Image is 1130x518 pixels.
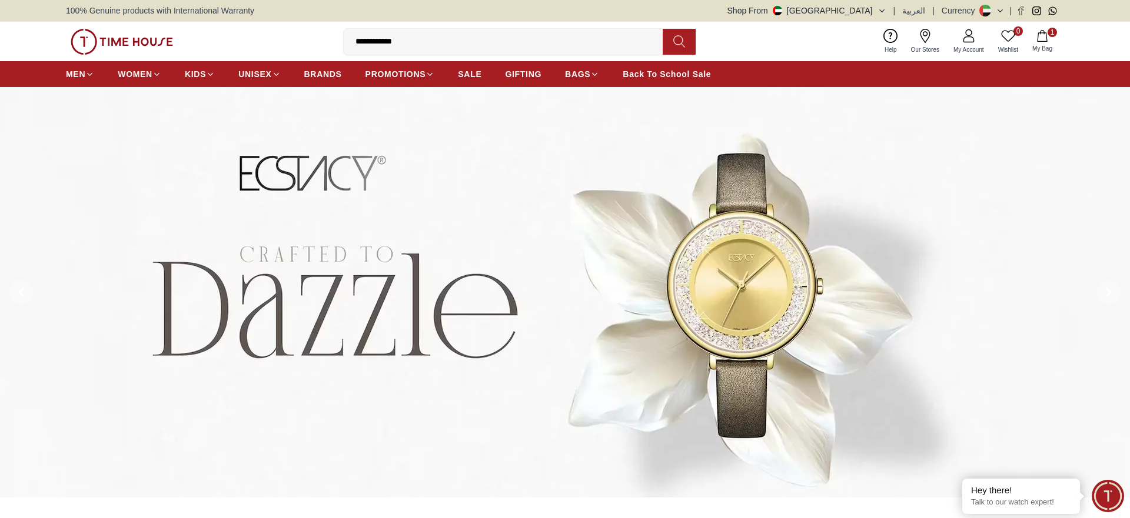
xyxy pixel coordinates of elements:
div: Hey there! [971,484,1071,496]
img: ... [71,29,173,55]
a: KIDS [185,64,215,85]
p: Talk to our watch expert! [971,497,1071,507]
a: SALE [458,64,481,85]
span: 0 [1013,26,1023,36]
span: SALE [458,68,481,80]
a: BRANDS [304,64,342,85]
span: GIFTING [505,68,541,80]
span: WOMEN [118,68,152,80]
a: GIFTING [505,64,541,85]
span: UNISEX [238,68,271,80]
div: Chat Widget [1092,480,1124,512]
span: 100% Genuine products with International Warranty [66,5,254,16]
span: | [1009,5,1012,16]
a: BAGS [565,64,599,85]
a: Facebook [1016,6,1025,15]
a: Whatsapp [1048,6,1057,15]
span: My Account [949,45,989,54]
div: Currency [942,5,980,16]
span: BRANDS [304,68,342,80]
span: | [932,5,935,16]
span: MEN [66,68,85,80]
a: Help [878,26,904,56]
button: Shop From[GEOGRAPHIC_DATA] [727,5,886,16]
span: Help [880,45,902,54]
a: Our Stores [904,26,946,56]
span: BAGS [565,68,590,80]
span: Wishlist [993,45,1023,54]
a: 0Wishlist [991,26,1025,56]
span: My Bag [1028,44,1057,53]
a: WOMEN [118,64,161,85]
a: Instagram [1032,6,1041,15]
a: MEN [66,64,94,85]
a: PROMOTIONS [365,64,435,85]
span: Our Stores [906,45,944,54]
a: UNISEX [238,64,280,85]
img: United Arab Emirates [773,6,782,15]
span: | [893,5,896,16]
span: PROMOTIONS [365,68,426,80]
a: Back To School Sale [623,64,711,85]
span: Back To School Sale [623,68,711,80]
button: 1My Bag [1025,28,1059,55]
span: KIDS [185,68,206,80]
button: العربية [902,5,925,16]
span: 1 [1048,28,1057,37]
